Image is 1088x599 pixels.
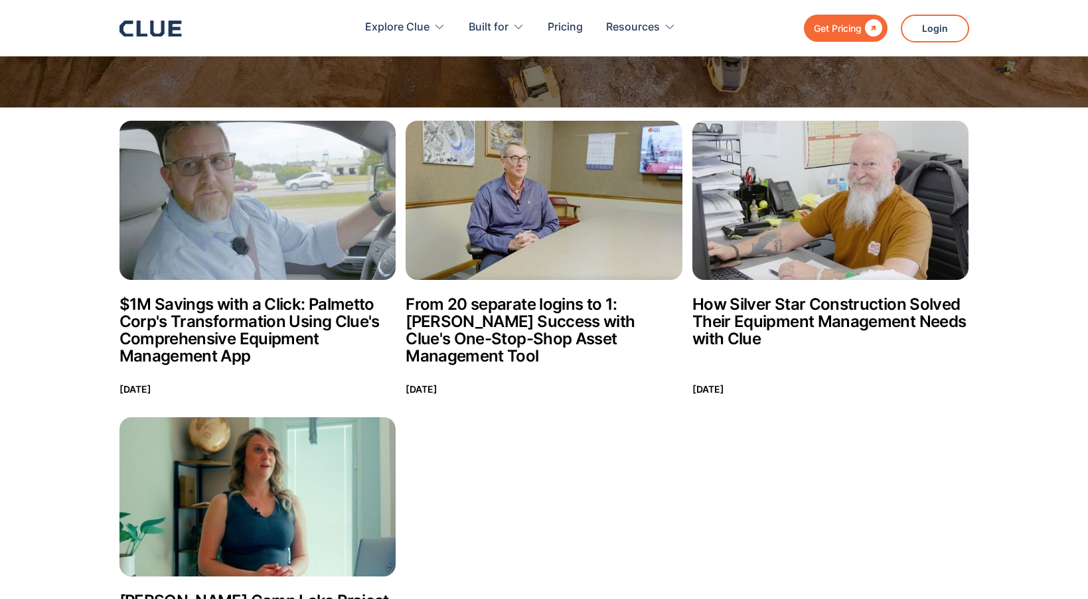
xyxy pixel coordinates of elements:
a: How Silver Star Construction Solved Their Equipment Management Needs with ClueHow Silver Star Con... [692,121,969,397]
h2: $1M Savings with a Click: Palmetto Corp's Transformation Using Clue's Comprehensive Equipment Man... [119,296,396,365]
a: Login [901,15,969,42]
div:  [862,20,882,36]
a: Pricing [548,7,583,48]
div: Built for [469,7,508,48]
div: Built for [469,7,524,48]
img: $1M Savings with a Click: Palmetto Corp's Transformation Using Clue's Comprehensive Equipment Man... [119,121,396,280]
div: Get Pricing [814,20,862,36]
a: $1M Savings with a Click: Palmetto Corp's Transformation Using Clue's Comprehensive Equipment Man... [119,121,396,397]
img: How Silver Star Construction Solved Their Equipment Management Needs with Clue [692,121,969,280]
a: Get Pricing [804,15,888,42]
p: [DATE] [119,381,151,397]
h2: From 20 separate logins to 1: [PERSON_NAME] Success with Clue's One-Stop-Shop Asset Management Tool [406,296,682,365]
h2: How Silver Star Construction Solved Their Equipment Management Needs with Clue [692,296,969,348]
img: From 20 separate logins to 1: Igel's Success with Clue's One-Stop-Shop Asset Management Tool [406,121,682,280]
p: [DATE] [406,381,437,397]
div: Explore Clue [365,7,445,48]
div: Explore Clue [365,7,429,48]
p: [DATE] [692,381,724,397]
div: Resources [606,7,676,48]
a: From 20 separate logins to 1: Igel's Success with Clue's One-Stop-Shop Asset Management ToolFrom ... [406,121,682,397]
div: Resources [606,7,660,48]
img: Graham's Comp Lake Project sees success with Clue implementation [119,417,396,576]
